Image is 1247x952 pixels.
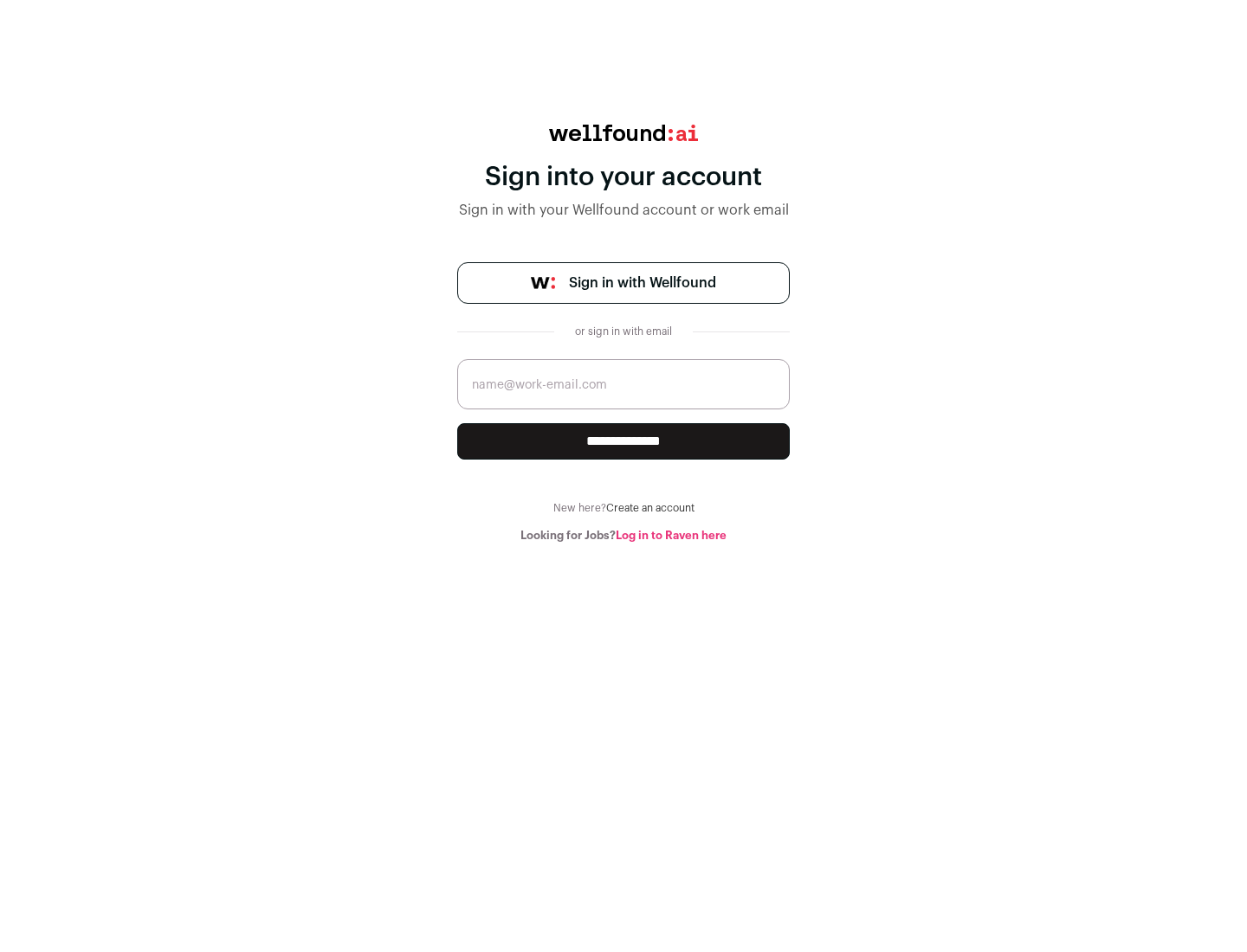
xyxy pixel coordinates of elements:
[457,200,790,221] div: Sign in with your Wellfound account or work email
[531,277,555,289] img: wellfound-symbol-flush-black-fb3c872781a75f747ccb3a119075da62bfe97bd399995f84a933054e44a575c4.png
[616,530,727,541] a: Log in to Raven here
[457,262,790,304] a: Sign in with Wellfound
[569,273,716,293] span: Sign in with Wellfound
[549,125,698,141] img: wellfound:ai
[457,529,790,543] div: Looking for Jobs?
[457,359,790,409] input: name@work-email.com
[457,162,790,193] div: Sign into your account
[606,503,695,513] a: Create an account
[457,501,790,515] div: New here?
[568,325,679,338] div: or sign in with email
